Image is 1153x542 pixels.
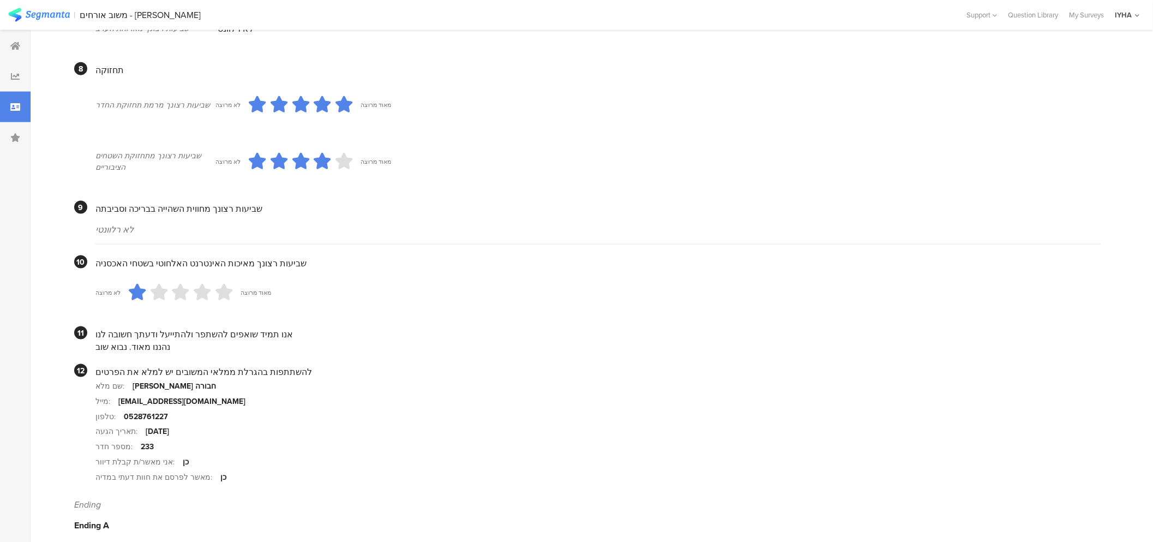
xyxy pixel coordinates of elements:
[95,411,124,422] div: טלפון:
[74,62,87,75] div: 8
[80,10,201,20] div: משוב אורחים - [PERSON_NAME]
[118,396,245,407] div: [EMAIL_ADDRESS][DOMAIN_NAME]
[220,472,226,484] div: כן
[74,499,1101,511] div: Ending
[361,100,391,109] div: מאוד מרוצה
[74,326,87,340] div: 11
[95,328,1101,341] div: אנו תמיד שואפים להשתפר ולהתייעל ודעתך חשובה לנו
[95,380,133,392] div: שם מלא:
[1002,10,1064,20] a: Question Library
[1064,10,1109,20] a: My Surveys
[241,288,271,297] div: מאוד מרוצה
[183,457,189,468] div: כן
[215,157,241,166] div: לא מרוצה
[74,201,87,214] div: 9
[74,520,1101,532] div: Ending A
[124,411,168,422] div: 0528761227
[74,9,76,21] div: |
[95,457,183,468] div: אני מאשר/ת קבלת דיוור:
[95,472,220,484] div: מאשר לפרסם את חוות דעתי במדיה:
[95,341,1101,353] div: נהננו מאוד. נבוא שוב
[95,223,1101,236] div: לא רלוונטי
[8,8,70,22] img: segmanta logo
[74,364,87,377] div: 12
[133,380,216,392] div: [PERSON_NAME] חבורה
[95,99,215,111] div: שביעות רצונך מרמת תחזוקת החדר
[95,257,1101,270] div: שביעות רצונך מאיכות האינטרנט האלחוטי בשטחי האכסניה
[95,64,1101,76] div: תחזוקה
[95,396,118,407] div: מייל:
[1115,10,1132,20] div: IYHA
[95,202,1101,215] div: שביעות רצונך מחווית השהייה בבריכה וסביבתה
[146,426,169,438] div: [DATE]
[74,255,87,269] div: 10
[966,7,997,23] div: Support
[141,442,154,453] div: 233
[361,157,391,166] div: מאוד מרוצה
[95,366,1101,378] div: להשתתפות בהגרלת ממלאי המשובים יש למלא את הפרטים
[95,442,141,453] div: מספר חדר:
[95,288,121,297] div: לא מרוצה
[95,150,215,173] div: שביעות רצונך מתחזוקת השטחים הציבוריים
[215,100,241,109] div: לא מרוצה
[95,426,146,438] div: תאריך הגעה:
